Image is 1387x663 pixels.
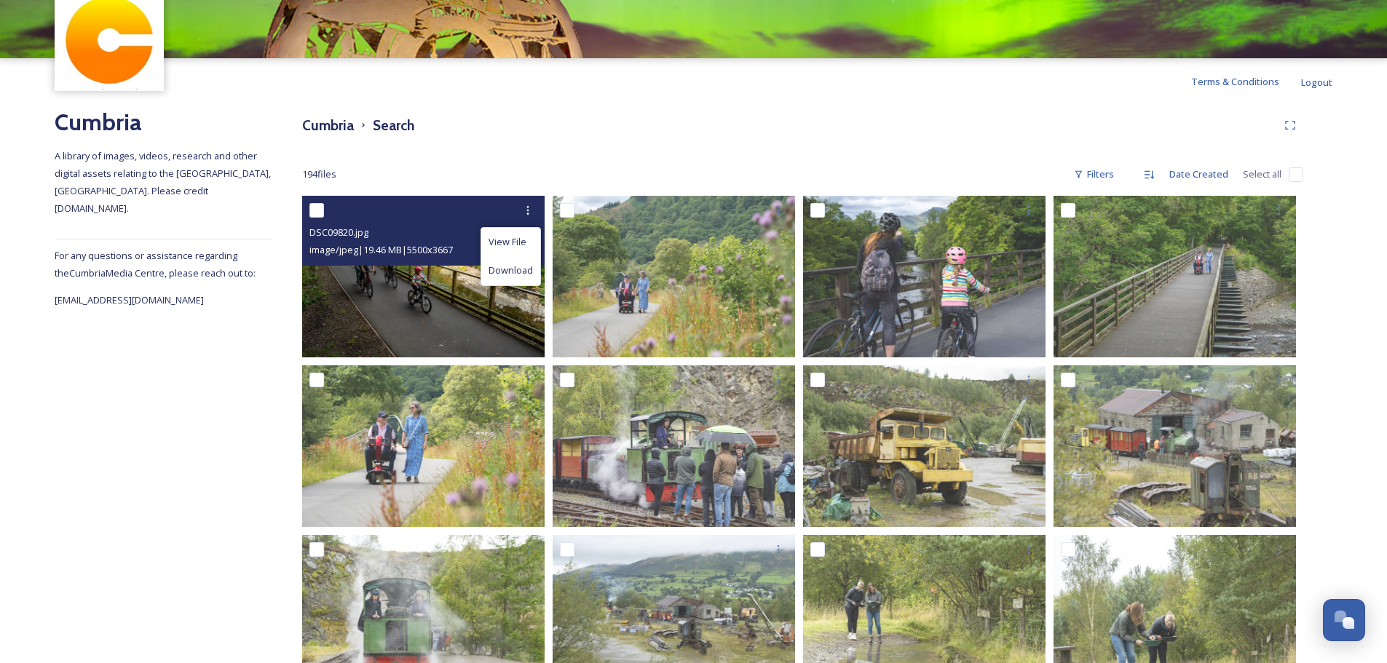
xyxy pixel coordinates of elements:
img: DSC09820.jpg [302,196,545,357]
span: Terms & Conditions [1191,75,1279,88]
h3: Cumbria [302,115,354,136]
span: A library of images, videos, research and other digital assets relating to the [GEOGRAPHIC_DATA],... [55,149,273,215]
img: DSC09635.jpg [803,196,1046,357]
span: DSC09820.jpg [309,226,368,239]
a: Terms & Conditions [1191,73,1301,90]
h3: Search [373,115,414,136]
img: CUMBRIATOURISM_240828_PaulMitchell_ThelkeldQuarryAndMiningMuseum-85.jpg [553,365,795,527]
h2: Cumbria [55,105,273,140]
button: Open Chat [1323,599,1365,641]
img: CUMBRIATOURISM_240828_PaulMitchell_ThelkeldQuarryAndMiningMuseum-90.jpg [803,365,1046,527]
span: View File [489,235,526,249]
span: image/jpeg | 19.46 MB | 5500 x 3667 [309,243,453,256]
span: For any questions or assistance regarding the Cumbria Media Centre, please reach out to: [55,249,256,279]
span: Select all [1243,167,1281,181]
span: Download [489,263,533,277]
span: [EMAIL_ADDRESS][DOMAIN_NAME] [55,293,204,306]
img: DSC00054.jpg [1054,196,1296,357]
img: DSC09943.jpg [553,196,795,357]
img: DSC09948.jpg [302,365,545,527]
div: Date Created [1162,160,1236,188]
span: 194 file s [302,167,336,181]
span: Logout [1301,76,1332,89]
div: Filters [1067,160,1121,188]
img: CUMBRIATOURISM_240828_PaulMitchell_ThelkeldQuarryAndMiningMuseum-94.jpg [1054,365,1296,527]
